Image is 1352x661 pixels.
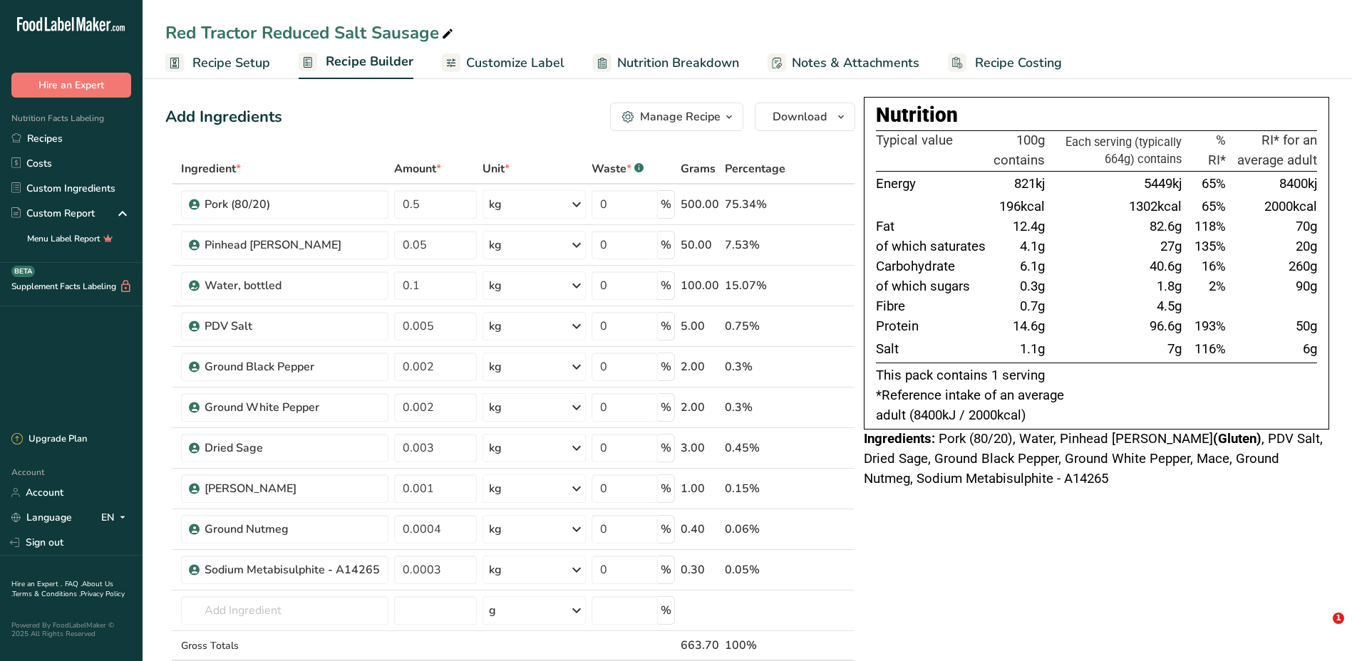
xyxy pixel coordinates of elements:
[1229,317,1317,337] td: 50g
[11,505,72,530] a: Language
[948,47,1062,79] a: Recipe Costing
[1202,259,1226,274] span: 16%
[1202,176,1226,192] span: 65%
[1194,341,1226,357] span: 116%
[205,480,380,497] div: [PERSON_NAME]
[681,561,719,578] div: 0.30
[725,439,787,457] div: 0.45%
[489,358,502,375] div: kg
[1167,341,1182,357] span: 7g
[876,100,1317,130] div: Nutrition
[640,108,721,125] div: Manage Recipe
[768,47,919,79] a: Notes & Attachments
[592,160,644,177] div: Waste
[489,399,502,416] div: kg
[681,318,719,335] div: 5.00
[876,337,991,363] td: Salt
[181,160,241,177] span: Ingredient
[593,47,739,79] a: Nutrition Breakdown
[876,297,991,317] td: Fibre
[681,160,716,177] span: Grams
[1208,132,1226,168] span: % RI*
[876,257,991,277] td: Carbohydrate
[681,399,719,416] div: 2.00
[610,103,743,131] button: Manage Recipe
[165,47,270,79] a: Recipe Setup
[725,236,787,254] div: 7.53%
[773,108,827,125] span: Download
[489,196,502,213] div: kg
[1020,239,1045,254] span: 4.1g
[205,439,380,457] div: Dried Sage
[1229,277,1317,297] td: 90g
[876,317,991,337] td: Protein
[1202,199,1226,214] span: 65%
[1020,259,1045,274] span: 6.1g
[489,277,502,294] div: kg
[489,561,502,578] div: kg
[205,236,380,254] div: Pinhead [PERSON_NAME]
[181,596,388,625] input: Add Ingredient
[725,561,787,578] div: 0.05%
[864,431,935,447] span: Ingredients:
[617,53,739,73] span: Nutrition Breakdown
[681,358,719,375] div: 2.00
[11,73,131,98] button: Hire an Expert
[792,53,919,73] span: Notes & Attachments
[1229,237,1317,257] td: 20g
[205,521,380,538] div: Ground Nutmeg
[999,199,1045,214] span: 196kcal
[1144,176,1182,192] span: 5449kj
[11,579,62,589] a: Hire an Expert .
[681,521,719,538] div: 0.40
[725,521,787,538] div: 0.06%
[1129,199,1182,214] span: 1302kcal
[11,579,113,599] a: About Us .
[326,52,413,71] span: Recipe Builder
[205,196,380,213] div: Pork (80/20)
[101,509,131,526] div: EN
[1020,298,1045,314] span: 0.7g
[442,47,564,79] a: Customize Label
[1150,259,1182,274] span: 40.6g
[1229,217,1317,237] td: 70g
[725,480,787,497] div: 0.15%
[725,399,787,416] div: 0.3%
[1229,257,1317,277] td: 260g
[681,480,719,497] div: 1.00
[975,53,1062,73] span: Recipe Costing
[876,131,991,172] th: Typical value
[1229,197,1317,217] td: 2000kcal
[205,399,380,416] div: Ground White Pepper
[876,387,1064,423] span: *Reference intake of an average adult (8400kJ / 2000kcal)
[489,521,502,538] div: kg
[1304,613,1338,647] iframe: Intercom live chat
[725,637,787,654] div: 100%
[489,318,502,335] div: kg
[181,638,388,653] div: Gross Totals
[165,20,456,46] div: Red Tractor Reduced Salt Sausage
[725,196,787,213] div: 75.34%
[394,160,441,177] span: Amount
[299,46,413,80] a: Recipe Builder
[483,160,510,177] span: Unit
[11,266,35,277] div: BETA
[205,561,380,578] div: Sodium Metabisulphite - A14265
[681,196,719,213] div: 500.00
[1157,279,1182,294] span: 1.8g
[192,53,270,73] span: Recipe Setup
[681,277,719,294] div: 100.00
[489,602,496,619] div: g
[1194,239,1226,254] span: 135%
[1229,337,1317,363] td: 6g
[725,318,787,335] div: 0.75%
[1150,318,1182,334] span: 96.6g
[1014,176,1045,192] span: 821kj
[489,236,502,254] div: kg
[466,53,564,73] span: Customize Label
[205,358,380,375] div: Ground Black Pepper
[205,318,380,335] div: PDV Salt
[681,637,719,654] div: 663.70
[489,439,502,457] div: kg
[876,366,1317,386] p: This pack contains 1 serving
